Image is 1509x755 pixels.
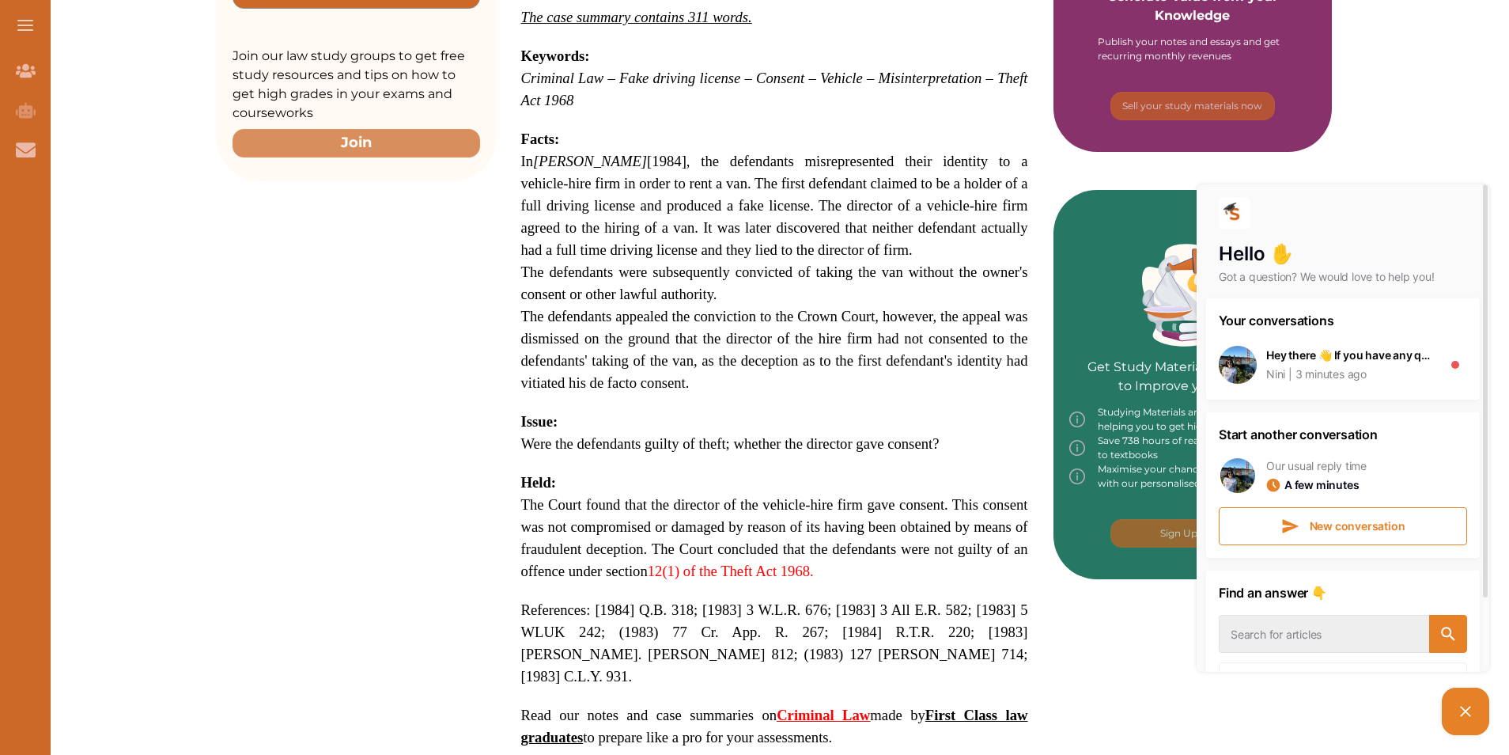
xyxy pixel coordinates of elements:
[233,129,480,157] button: Join
[233,47,480,123] p: Join our law study groups to get free study resources and tips on how to get high grades in your ...
[648,563,814,579] a: 12(1) of the Theft Act 1968.
[521,707,1028,746] span: Read our notes and case summaries on made by to prepare like a pro for your assessments.
[521,496,1028,579] span: The Court found that the director of the vehicle-hire firm gave consent. This consent was not com...
[1069,405,1317,434] div: Studying Materials and pre-tested tools helping you to get high grades
[777,707,870,723] a: Criminal Law
[521,47,590,64] strong: Keywords:
[521,264,1028,302] span: The defendants were subsequently convicted of taking the van without the owner's consent or other...
[521,131,560,147] strong: Facts:
[1069,405,1085,434] img: info-img
[521,308,1028,391] span: The defendants appealed the conviction to the Crown Court, however, the appeal was dismissed on t...
[1098,35,1288,63] div: Publish your notes and essays and get recurring monthly revenues
[533,153,647,169] em: [PERSON_NAME]
[1142,244,1243,347] img: Green card image
[1069,434,1317,462] div: Save 738 hours of reading per year compared to textbooks
[1110,519,1275,548] button: [object Object]
[1072,643,1373,680] iframe: Reviews Badge Ribbon Widget
[521,601,1028,685] span: References: [1984] Q.B. 318; [1983] 3 W.L.R. 676; [1983] 3 All E.R. 582; [1983] 5 WLUK 242; (1983...
[521,70,1028,108] em: Criminal Law – Fake driving license – Consent – Vehicle – Misinterpretation – Theft Act 1968
[521,413,558,430] strong: Issue:
[1069,462,1317,491] div: Maximise your chances of getting high grades with our personalised support
[1193,180,1493,739] iframe: HelpCrunch
[1110,92,1275,120] button: [object Object]
[1160,526,1225,541] p: Sign Up Now!
[521,707,1028,746] strong: First Class law graduates
[1069,434,1085,462] img: info-img
[521,9,752,25] em: The case summary contains 311 words.
[521,474,557,491] strong: Held:
[1122,99,1262,113] p: Sell your study materials now
[521,435,940,452] span: Were the defendants guilty of theft; whether the director gave consent?
[1069,462,1085,491] img: info-img
[1087,313,1297,396] p: Get Study Materials and Tutoring to Improve your Grades
[521,153,1028,258] span: In [1984], the defendants misrepresented their identity to a vehicle-hire firm in order to rent a...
